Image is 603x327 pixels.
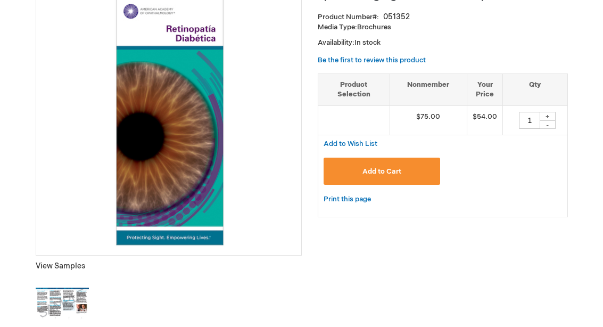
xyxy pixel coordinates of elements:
[467,105,503,135] td: $54.00
[36,261,302,272] p: View Samples
[540,112,556,121] div: +
[467,73,503,105] th: Your Price
[362,167,401,176] span: Add to Cart
[540,120,556,129] div: -
[390,105,467,135] td: $75.00
[324,158,441,185] button: Add to Cart
[324,193,371,206] a: Print this page
[519,112,540,129] input: Qty
[354,38,381,47] span: In stock
[318,23,357,31] strong: Media Type:
[318,73,390,105] th: Product Selection
[318,13,379,21] strong: Product Number
[318,56,426,64] a: Be the first to review this product
[390,73,467,105] th: Nonmember
[324,139,377,148] a: Add to Wish List
[383,12,410,22] div: 051352
[318,38,568,48] p: Availability:
[318,22,568,32] p: Brochures
[503,73,567,105] th: Qty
